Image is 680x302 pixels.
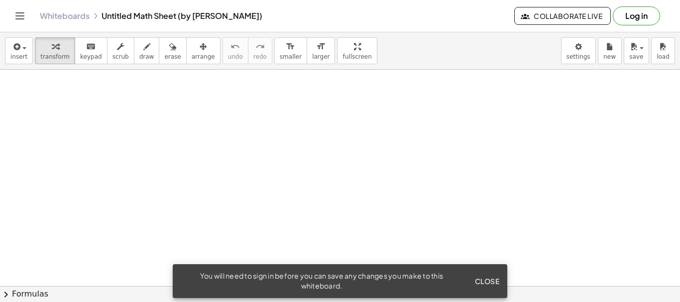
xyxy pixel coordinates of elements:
[113,53,129,60] span: scrub
[40,53,70,60] span: transform
[223,37,248,64] button: undoundo
[312,53,330,60] span: larger
[159,37,186,64] button: erase
[274,37,307,64] button: format_sizesmaller
[474,277,499,286] span: Close
[307,37,335,64] button: format_sizelarger
[75,37,108,64] button: keyboardkeypad
[10,53,27,60] span: insert
[342,53,371,60] span: fullscreen
[164,53,181,60] span: erase
[470,272,503,290] button: Close
[561,37,596,64] button: settings
[230,41,240,53] i: undo
[35,37,75,64] button: transform
[255,41,265,53] i: redo
[286,41,295,53] i: format_size
[603,53,616,60] span: new
[86,41,96,53] i: keyboard
[228,53,243,60] span: undo
[514,7,611,25] button: Collaborate Live
[248,37,272,64] button: redoredo
[629,53,643,60] span: save
[280,53,302,60] span: smaller
[139,53,154,60] span: draw
[651,37,675,64] button: load
[107,37,134,64] button: scrub
[80,53,102,60] span: keypad
[316,41,326,53] i: format_size
[181,271,462,291] div: You will need to sign in before you can save any changes you make to this whiteboard.
[134,37,160,64] button: draw
[624,37,649,64] button: save
[253,53,267,60] span: redo
[5,37,33,64] button: insert
[613,6,660,25] button: Log in
[337,37,377,64] button: fullscreen
[598,37,622,64] button: new
[186,37,221,64] button: arrange
[657,53,670,60] span: load
[192,53,215,60] span: arrange
[40,11,90,21] a: Whiteboards
[12,8,28,24] button: Toggle navigation
[567,53,590,60] span: settings
[523,11,602,20] span: Collaborate Live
